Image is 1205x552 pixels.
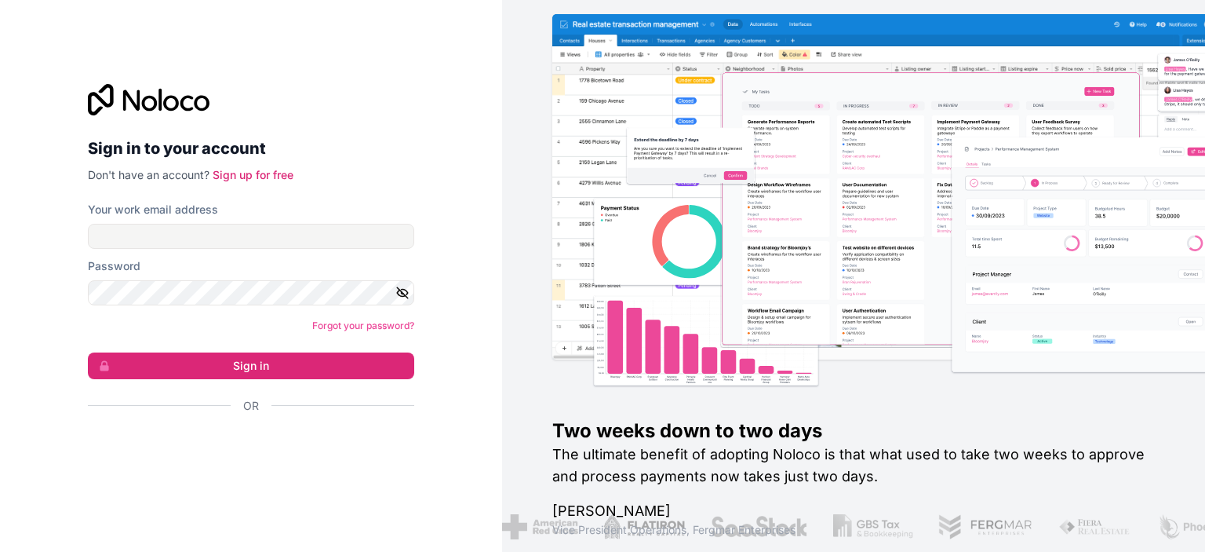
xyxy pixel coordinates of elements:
[88,224,414,249] input: Email address
[485,514,561,539] img: /assets/american-red-cross-BAupjrZR.png
[88,168,209,181] span: Don't have an account?
[88,202,218,218] label: Your work email address
[213,168,293,181] a: Sign up for free
[312,320,414,331] a: Forgot your password?
[552,500,1155,522] h1: [PERSON_NAME]
[243,398,259,414] span: Or
[88,280,414,305] input: Password
[88,134,414,163] h2: Sign in to your account
[552,419,1155,444] h1: Two weeks down to two days
[88,353,414,379] button: Sign in
[552,444,1155,488] h2: The ultimate benefit of adopting Noloco is that what used to take two weeks to approve and proces...
[552,522,1155,538] h1: Vice President Operations , Fergmar Enterprises
[88,258,140,274] label: Password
